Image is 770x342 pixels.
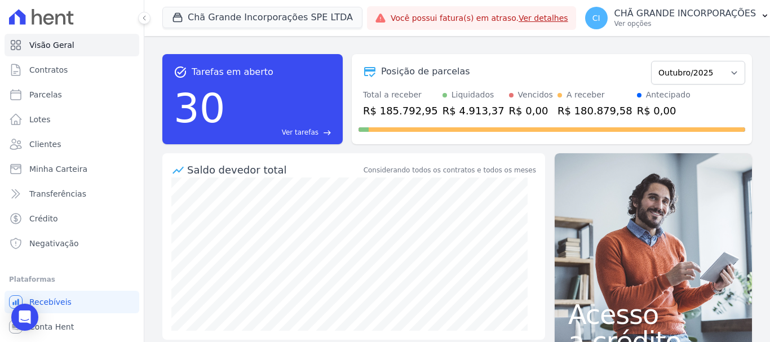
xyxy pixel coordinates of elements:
[5,34,139,56] a: Visão Geral
[5,316,139,338] a: Conta Hent
[637,103,691,118] div: R$ 0,00
[614,8,756,19] p: CHÃ GRANDE INCORPORAÇÕES
[192,65,273,79] span: Tarefas em aberto
[363,89,438,101] div: Total a receber
[5,291,139,313] a: Recebíveis
[323,128,331,137] span: east
[29,89,62,100] span: Parcelas
[29,139,61,150] span: Clientes
[5,207,139,230] a: Crédito
[230,127,331,137] a: Ver tarefas east
[174,65,187,79] span: task_alt
[567,89,605,101] div: A receber
[614,19,756,28] p: Ver opções
[29,296,72,308] span: Recebíveis
[557,103,632,118] div: R$ 180.879,58
[518,89,553,101] div: Vencidos
[29,238,79,249] span: Negativação
[29,321,74,332] span: Conta Hent
[29,64,68,75] span: Contratos
[5,183,139,205] a: Transferências
[391,12,568,24] span: Você possui fatura(s) em atraso.
[363,103,438,118] div: R$ 185.792,95
[5,232,139,255] a: Negativação
[5,158,139,180] a: Minha Carteira
[519,14,568,23] a: Ver detalhes
[646,89,691,101] div: Antecipado
[29,188,86,199] span: Transferências
[5,133,139,156] a: Clientes
[5,108,139,131] a: Lotes
[29,39,74,51] span: Visão Geral
[592,14,600,22] span: CI
[162,7,362,28] button: Chã Grande Incorporações SPE LTDA
[364,165,536,175] div: Considerando todos os contratos e todos os meses
[442,103,505,118] div: R$ 4.913,37
[29,163,87,175] span: Minha Carteira
[187,162,361,177] div: Saldo devedor total
[5,59,139,81] a: Contratos
[509,103,553,118] div: R$ 0,00
[282,127,318,137] span: Ver tarefas
[29,213,58,224] span: Crédito
[29,114,51,125] span: Lotes
[452,89,494,101] div: Liquidados
[174,79,225,137] div: 30
[568,301,738,328] span: Acesso
[9,273,135,286] div: Plataformas
[381,65,470,78] div: Posição de parcelas
[11,304,38,331] div: Open Intercom Messenger
[5,83,139,106] a: Parcelas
